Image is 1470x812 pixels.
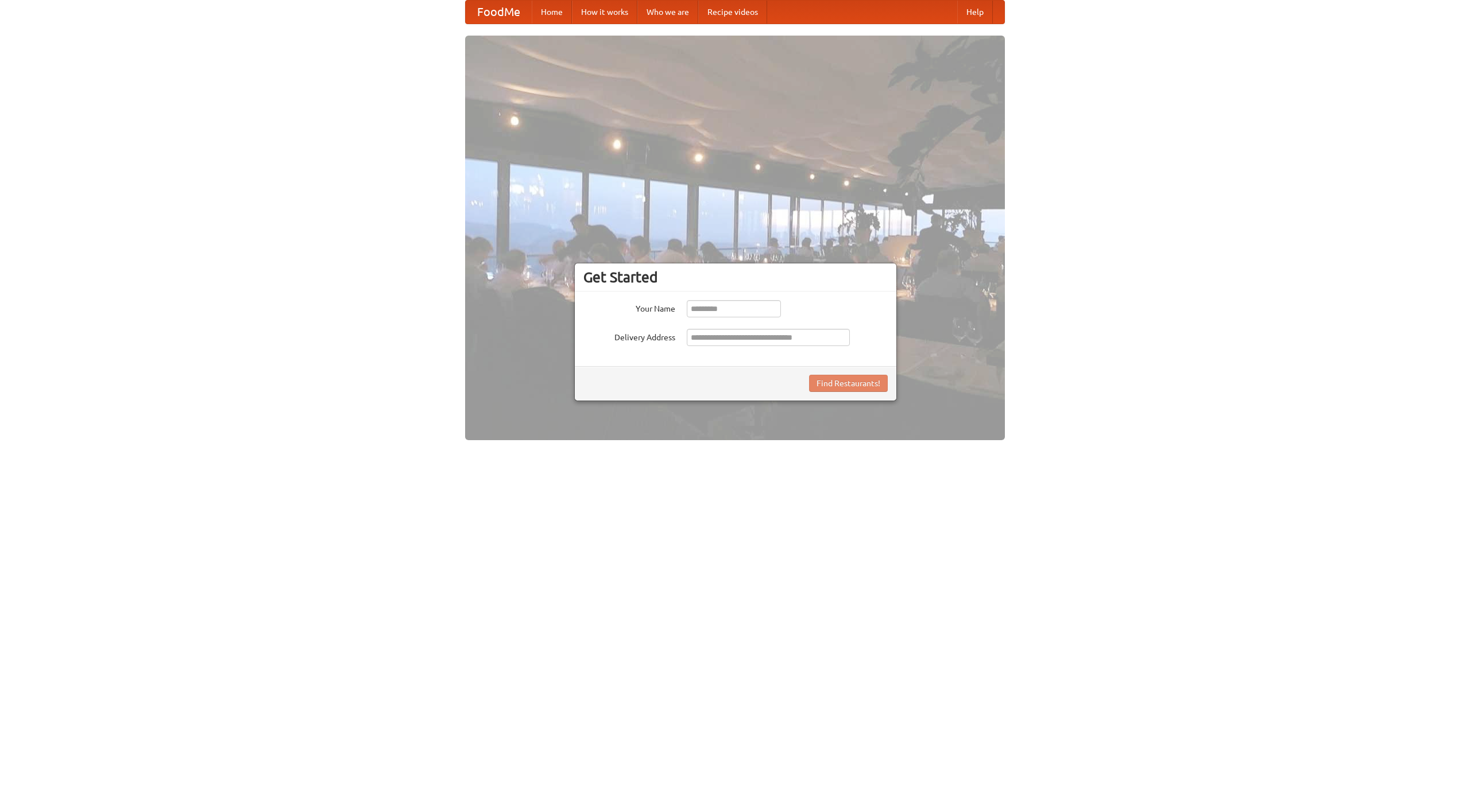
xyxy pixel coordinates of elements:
a: How it works [572,1,637,24]
button: Find Restaurants! [809,375,888,392]
a: Recipe videos [698,1,767,24]
a: FoodMe [466,1,532,24]
a: Who we are [637,1,698,24]
label: Delivery Address [583,329,675,343]
label: Your Name [583,300,675,314]
a: Home [532,1,572,24]
h3: Get Started [583,269,888,286]
a: Help [957,1,993,24]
